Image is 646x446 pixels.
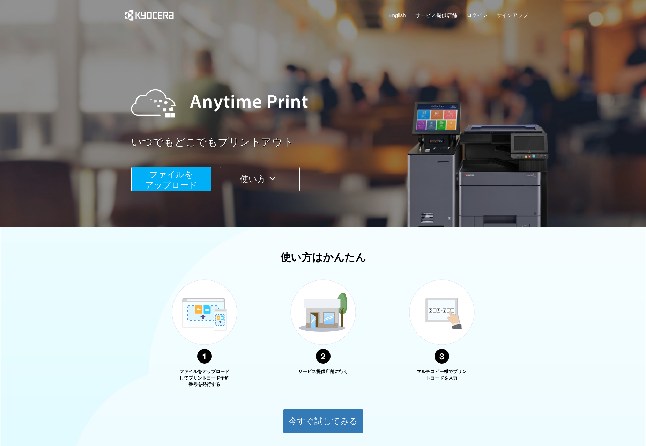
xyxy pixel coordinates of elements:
p: サービス提供店舗に行く [297,368,349,375]
a: サインアップ [497,12,528,19]
p: マルチコピー機でプリントコードを入力 [416,368,468,381]
span: ファイルを ​​アップロード [145,170,197,190]
button: 使い方 [220,167,300,191]
a: サービス提供店舗 [415,12,457,19]
button: 今すぐ試してみる [283,409,363,433]
a: English [389,12,406,19]
button: ファイルを​​アップロード [131,167,211,191]
a: ログイン [467,12,488,19]
a: いつでもどこでもプリントアウト [131,135,533,150]
p: ファイルをアップロードしてプリントコード予約番号を発行する [178,368,231,388]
